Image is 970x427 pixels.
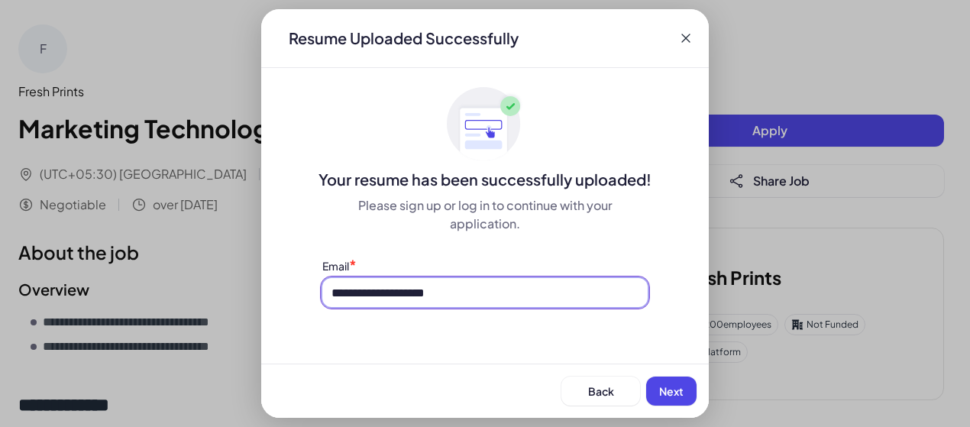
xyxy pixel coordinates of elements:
div: Please sign up or log in to continue with your application. [322,196,648,233]
span: Next [659,384,684,398]
div: Resume Uploaded Successfully [276,27,531,49]
div: Your resume has been successfully uploaded! [261,169,709,190]
img: ApplyedMaskGroup3.svg [447,86,523,163]
label: Email [322,259,349,273]
button: Next [646,377,697,406]
span: Back [588,384,614,398]
button: Back [561,377,640,406]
